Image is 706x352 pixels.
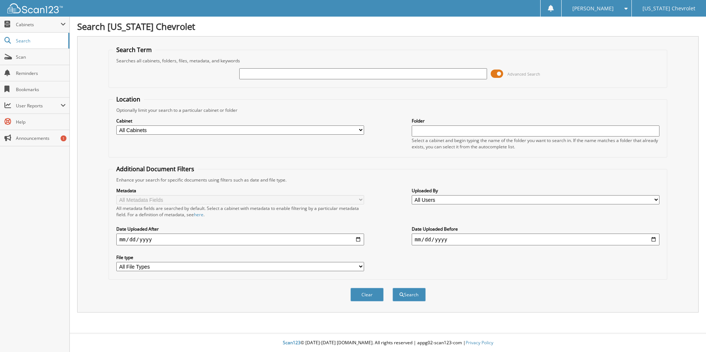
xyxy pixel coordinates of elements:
[507,71,540,77] span: Advanced Search
[16,21,61,28] span: Cabinets
[669,317,706,352] iframe: Chat Widget
[642,6,695,11] span: [US_STATE] Chevrolet
[466,339,493,346] a: Privacy Policy
[61,135,66,141] div: 1
[350,288,384,301] button: Clear
[16,86,66,93] span: Bookmarks
[572,6,614,11] span: [PERSON_NAME]
[412,118,659,124] label: Folder
[16,54,66,60] span: Scan
[116,118,364,124] label: Cabinet
[116,187,364,194] label: Metadata
[113,107,663,113] div: Optionally limit your search to a particular cabinet or folder
[77,20,699,32] h1: Search [US_STATE] Chevrolet
[393,288,426,301] button: Search
[113,177,663,183] div: Enhance your search for specific documents using filters such as date and file type.
[116,205,364,218] div: All metadata fields are searched by default. Select a cabinet with metadata to enable filtering b...
[283,339,301,346] span: Scan123
[412,226,659,232] label: Date Uploaded Before
[116,254,364,260] label: File type
[412,187,659,194] label: Uploaded By
[7,3,63,13] img: scan123-logo-white.svg
[113,95,144,103] legend: Location
[16,135,66,141] span: Announcements
[16,103,61,109] span: User Reports
[116,234,364,245] input: start
[412,137,659,150] div: Select a cabinet and begin typing the name of the folder you want to search in. If the name match...
[194,211,203,218] a: here
[116,226,364,232] label: Date Uploaded After
[412,234,659,245] input: end
[16,38,65,44] span: Search
[70,334,706,352] div: © [DATE]-[DATE] [DOMAIN_NAME]. All rights reserved | appg02-scan123-com |
[113,46,155,54] legend: Search Term
[113,165,198,173] legend: Additional Document Filters
[16,119,66,125] span: Help
[16,70,66,76] span: Reminders
[113,58,663,64] div: Searches all cabinets, folders, files, metadata, and keywords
